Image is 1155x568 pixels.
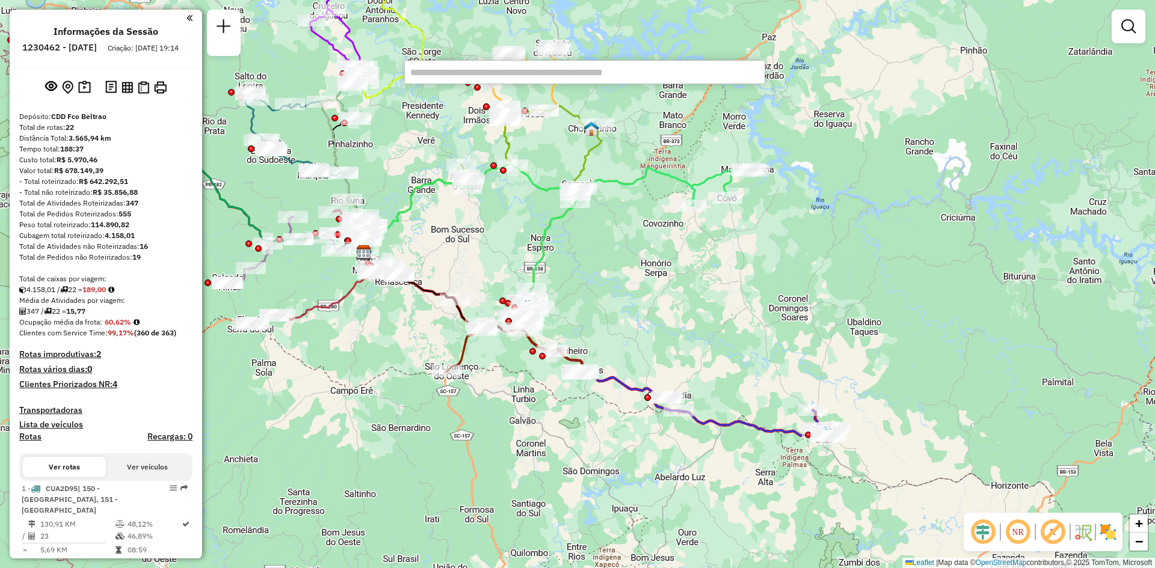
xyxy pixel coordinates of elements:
div: Total de caixas por viagem: [19,273,192,284]
span: Ocultar NR [1003,518,1032,546]
span: Clientes com Service Time: [19,328,108,337]
td: 46,89% [127,530,181,542]
div: Criação: [DATE] 19:14 [103,43,183,53]
i: Cubagem total roteirizado [19,286,26,293]
h4: Recargas: 0 [147,432,192,442]
div: Depósito: [19,111,192,122]
h4: Clientes Priorizados NR: [19,379,192,389]
img: 706 UDC Light Pato Branco [518,299,534,315]
div: - Total não roteirizado: [19,187,192,198]
td: 130,91 KM [40,518,115,530]
strong: 15,77 [66,307,85,316]
div: Custo total: [19,154,192,165]
td: 48,12% [127,518,181,530]
img: Fluxo de ruas [1073,522,1092,542]
button: Visualizar Romaneio [135,79,152,96]
strong: 4 [112,379,117,389]
strong: 114.890,82 [91,220,129,229]
button: Ver veículos [106,457,189,477]
div: 347 / 22 = [19,306,192,317]
a: Nova sessão e pesquisa [212,14,236,41]
strong: 19 [132,252,141,261]
div: Tempo total: [19,144,192,154]
span: − [1135,534,1143,549]
i: Total de Atividades [28,533,35,540]
i: Total de rotas [44,308,52,315]
span: | 150 - [GEOGRAPHIC_DATA], 151 - [GEOGRAPHIC_DATA] [22,484,118,515]
div: Cubagem total roteirizado: [19,230,192,241]
span: Exibir rótulo [1038,518,1067,546]
button: Logs desbloquear sessão [103,78,119,97]
span: Ocupação média da frota: [19,317,102,326]
i: Total de rotas [60,286,68,293]
div: Total de rotas: [19,122,192,133]
h4: Rotas improdutivas: [19,349,192,359]
strong: 2 [96,349,101,359]
div: Total de Atividades não Roteirizadas: [19,241,192,252]
img: Exibir/Ocultar setores [1098,522,1118,542]
em: Média calculada utilizando a maior ocupação (%Peso ou %Cubagem) de cada rota da sessão. Rotas cro... [134,319,140,326]
strong: R$ 35.856,88 [93,188,138,197]
em: Rota exportada [180,484,188,492]
td: 23 [40,530,115,542]
td: / [22,530,28,542]
div: Total de Atividades Roteirizadas: [19,198,192,209]
button: Ver rotas [23,457,106,477]
a: Zoom out [1130,533,1148,551]
em: Opções [170,484,177,492]
div: Distância Total: [19,133,192,144]
strong: 22 [66,123,74,132]
h6: 1230462 - [DATE] [22,42,97,53]
i: Total de Atividades [19,308,26,315]
a: Zoom in [1130,515,1148,533]
strong: 16 [140,242,148,251]
div: Peso total roteirizado: [19,219,192,230]
div: Valor total: [19,165,192,176]
span: 1 - [22,484,118,515]
h4: Informações da Sessão [54,26,158,37]
strong: 189,00 [82,285,106,294]
div: Atividade não roteirizada - COMERCIAL C BOROWSKI [651,391,681,403]
h4: Lista de veículos [19,420,192,430]
span: + [1135,516,1143,531]
td: = [22,544,28,556]
strong: 4.158,01 [105,231,135,240]
td: 5,69 KM [40,544,115,556]
i: Distância Total [28,521,35,528]
div: Atividade não roteirizada - SUPERZUL SUPERMERCAD [651,391,682,403]
button: Centralizar mapa no depósito ou ponto de apoio [60,78,76,97]
i: % de utilização da cubagem [115,533,125,540]
strong: 0 [87,364,92,374]
a: Exibir filtros [1116,14,1141,38]
span: Ocultar deslocamento [969,518,997,546]
strong: 99,17% [108,328,134,337]
div: Map data © contributors,© 2025 TomTom, Microsoft [902,558,1155,568]
button: Exibir sessão original [43,78,60,97]
h4: Rotas vários dias: [19,364,192,374]
div: Total de Pedidos não Roteirizados: [19,252,192,263]
span: | [936,558,938,567]
div: Atividade não roteirizada - JOSUE C.GONZAGA e CI [664,405,694,417]
img: CDD Fco Beltrao [356,245,372,260]
i: Rota otimizada [182,521,189,528]
span: CUA2D95 [46,484,78,493]
strong: R$ 5.970,46 [57,155,97,164]
strong: (360 de 363) [134,328,176,337]
div: Média de Atividades por viagem: [19,295,192,306]
div: - Total roteirizado: [19,176,192,187]
a: Leaflet [905,558,934,567]
div: 4.158,01 / 22 = [19,284,192,295]
i: Meta Caixas/viagem: 196,26 Diferença: -7,26 [108,286,114,293]
img: outro_1 [819,428,834,444]
div: Atividade não roteirizada - 49.435.330 EVILAZIO [654,392,685,404]
div: Atividade não roteirizada - NOVOCEN COMERCIO DE [513,315,543,327]
a: OpenStreetMap [976,558,1027,567]
button: Visualizar relatório de Roteirização [119,79,135,95]
strong: R$ 678.149,39 [54,166,103,175]
td: 08:59 [127,544,181,556]
a: Rotas [19,432,42,442]
strong: 3.565,94 km [69,133,111,142]
i: Tempo total em rota [115,546,122,554]
img: Chopinzinho [584,121,599,136]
